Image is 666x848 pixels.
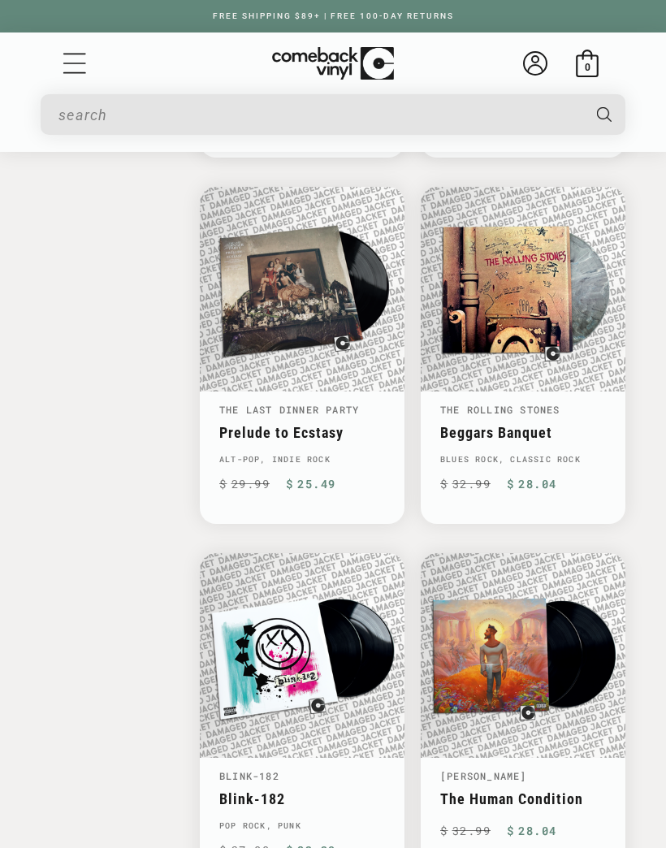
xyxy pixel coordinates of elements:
[219,403,359,416] a: The Last Dinner Party
[440,403,560,416] a: The Rolling Stones
[197,11,470,20] a: FREE SHIPPING $89+ | FREE 100-DAY RETURNS
[219,424,385,441] a: Prelude to Ecstasy
[41,94,625,135] div: Search
[440,790,606,807] a: The Human Condition
[219,790,385,807] a: Blink-182
[61,50,89,77] summary: Menu
[272,47,394,80] img: ComebackVinyl.com
[58,98,581,132] input: When autocomplete results are available use up and down arrows to review and enter to select
[440,769,527,782] a: [PERSON_NAME]
[219,769,279,782] a: Blink-182
[585,61,590,73] span: 0
[582,94,627,135] button: Search
[440,424,606,441] a: Beggars Banquet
